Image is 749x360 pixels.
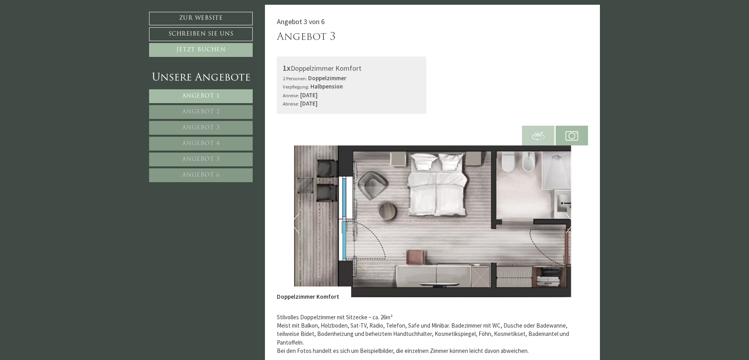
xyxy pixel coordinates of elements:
[283,92,299,98] small: Anreise:
[149,71,253,85] div: Unsere Angebote
[308,74,346,82] b: Doppelzimmer
[300,91,318,99] b: [DATE]
[143,6,169,19] div: [DATE]
[566,130,578,142] img: camera.svg
[277,286,351,301] div: Doppelzimmer Komfort
[283,63,291,73] b: 1x
[283,100,299,107] small: Abreise:
[12,37,113,42] small: 17:32
[310,83,343,90] b: Halbpension
[149,12,253,25] a: Zur Website
[277,145,588,301] img: image
[149,43,253,57] a: Jetzt buchen
[260,208,312,222] button: Senden
[277,30,336,45] div: Angebot 3
[182,109,220,115] span: Angebot 2
[149,27,253,41] a: Schreiben Sie uns
[6,21,117,43] div: Guten Tag, wie können wir Ihnen helfen?
[300,100,318,107] b: [DATE]
[291,213,299,233] button: Previous
[182,156,220,162] span: Angebot 5
[277,313,588,355] p: Stilvolles Doppelzimmer mit Sitzecke ~ ca. 26m² Meist mit Balkon, Holzboden, Sat-TV, Radio, Telef...
[182,125,220,131] span: Angebot 3
[277,17,325,26] span: Angebot 3 von 6
[566,213,574,233] button: Next
[182,141,220,147] span: Angebot 4
[283,75,307,81] small: 2 Personen:
[182,93,220,99] span: Angebot 1
[12,23,113,28] div: Montis – Active Nature Spa
[182,172,220,178] span: Angebot 6
[532,130,545,142] img: 360-grad.svg
[283,83,309,90] small: Verpflegung:
[283,62,421,74] div: Doppelzimmer Komfort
